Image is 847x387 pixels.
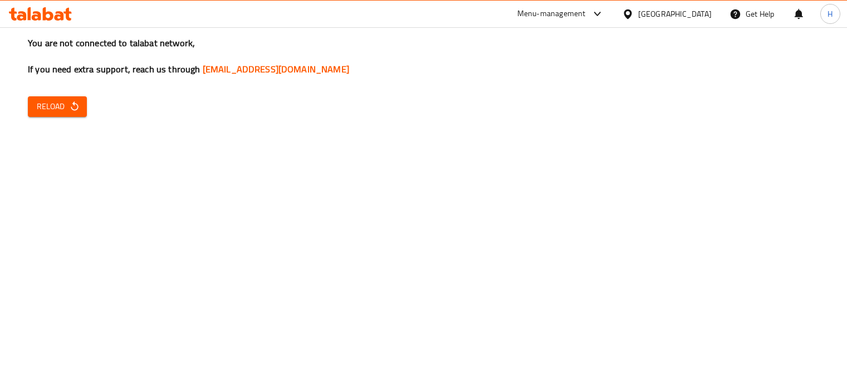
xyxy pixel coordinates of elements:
h3: You are not connected to talabat network, If you need extra support, reach us through [28,37,819,76]
div: Menu-management [517,7,586,21]
button: Reload [28,96,87,117]
a: [EMAIL_ADDRESS][DOMAIN_NAME] [203,61,349,77]
span: H [828,8,833,20]
div: [GEOGRAPHIC_DATA] [638,8,712,20]
span: Reload [37,100,78,114]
